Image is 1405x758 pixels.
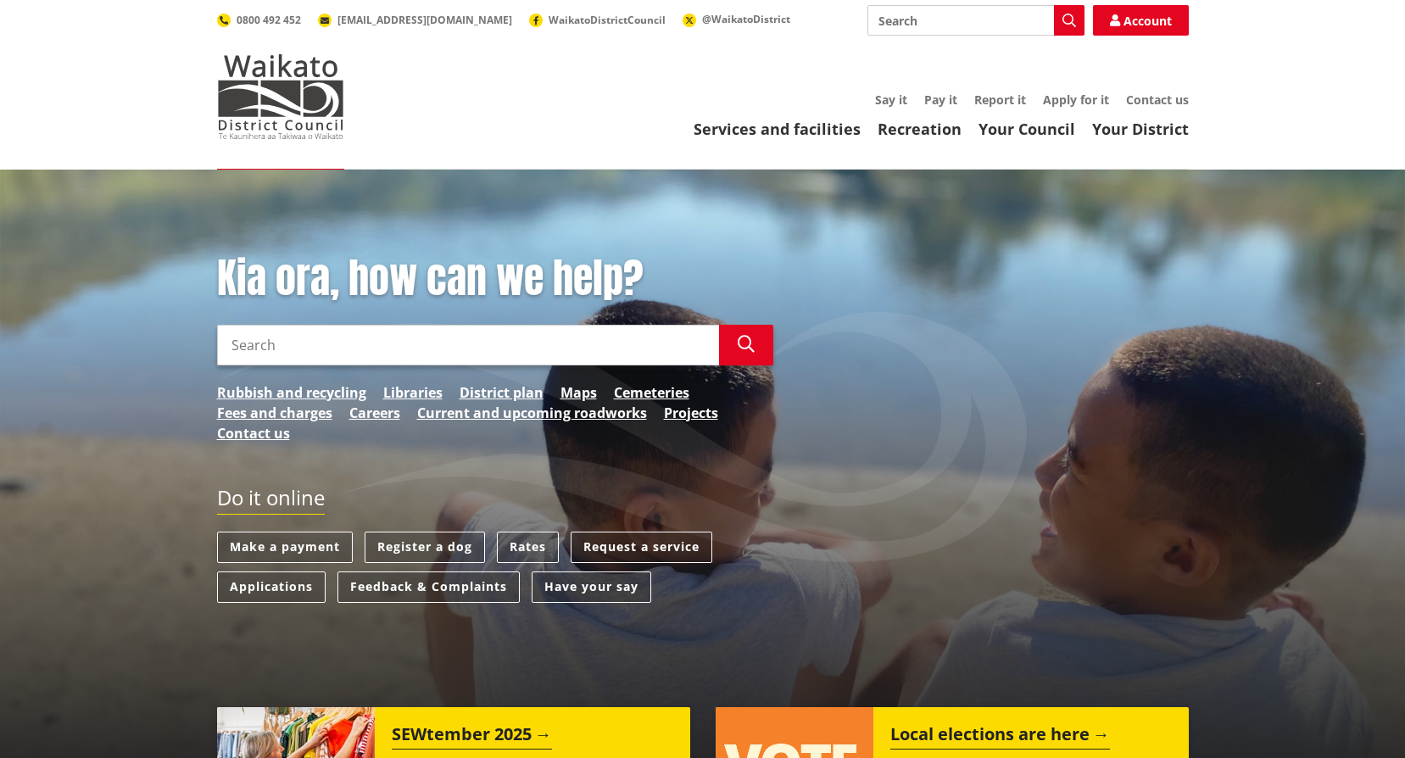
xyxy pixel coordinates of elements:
[392,724,552,750] h2: SEWtember 2025
[217,382,366,403] a: Rubbish and recycling
[217,254,773,304] h1: Kia ora, how can we help?
[417,403,647,423] a: Current and upcoming roadworks
[549,13,666,27] span: WaikatoDistrictCouncil
[337,571,520,603] a: Feedback & Complaints
[875,92,907,108] a: Say it
[460,382,544,403] a: District plan
[337,13,512,27] span: [EMAIL_ADDRESS][DOMAIN_NAME]
[217,13,301,27] a: 0800 492 452
[974,92,1026,108] a: Report it
[571,532,712,563] a: Request a service
[497,532,559,563] a: Rates
[1126,92,1189,108] a: Contact us
[217,423,290,443] a: Contact us
[529,13,666,27] a: WaikatoDistrictCouncil
[560,382,597,403] a: Maps
[237,13,301,27] span: 0800 492 452
[383,382,443,403] a: Libraries
[664,403,718,423] a: Projects
[702,12,790,26] span: @WaikatoDistrict
[978,119,1075,139] a: Your Council
[890,724,1110,750] h2: Local elections are here
[217,54,344,139] img: Waikato District Council - Te Kaunihera aa Takiwaa o Waikato
[878,119,962,139] a: Recreation
[217,325,719,365] input: Search input
[683,12,790,26] a: @WaikatoDistrict
[318,13,512,27] a: [EMAIL_ADDRESS][DOMAIN_NAME]
[614,382,689,403] a: Cemeteries
[1092,119,1189,139] a: Your District
[1093,5,1189,36] a: Account
[217,571,326,603] a: Applications
[365,532,485,563] a: Register a dog
[867,5,1084,36] input: Search input
[694,119,861,139] a: Services and facilities
[924,92,957,108] a: Pay it
[532,571,651,603] a: Have your say
[349,403,400,423] a: Careers
[217,532,353,563] a: Make a payment
[217,403,332,423] a: Fees and charges
[1043,92,1109,108] a: Apply for it
[217,486,325,516] h2: Do it online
